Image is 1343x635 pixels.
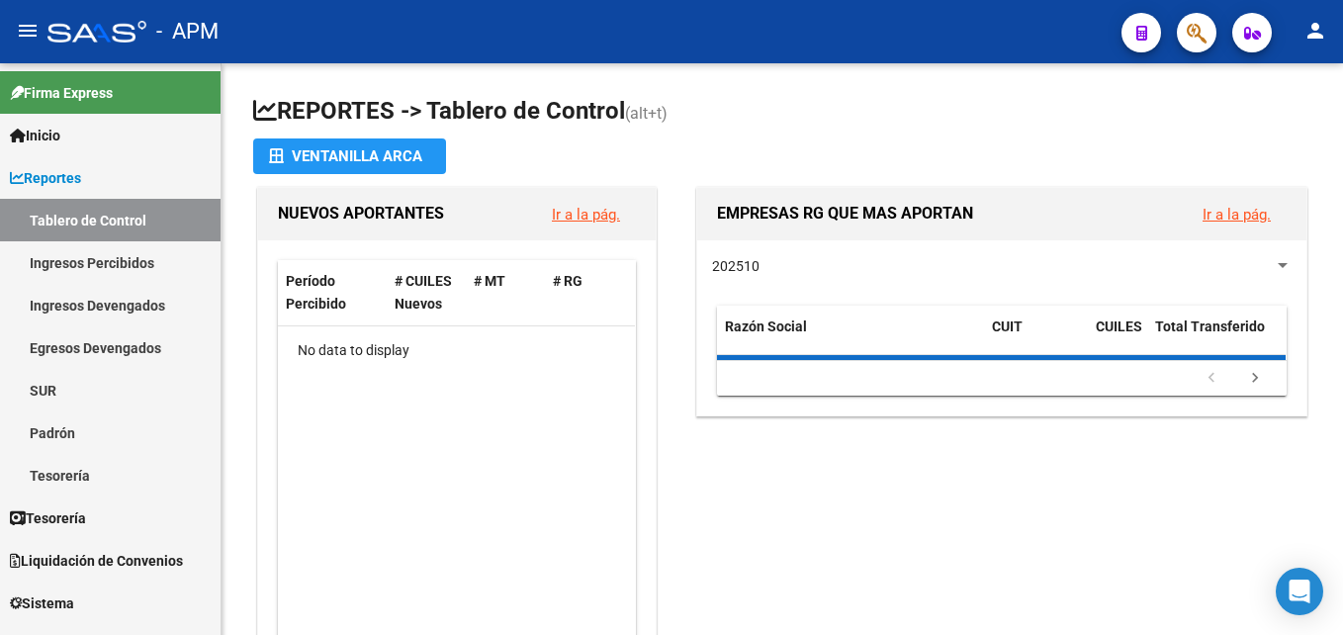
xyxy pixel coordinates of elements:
mat-icon: person [1303,19,1327,43]
button: Ir a la pág. [536,196,636,232]
span: NUEVOS APORTANTES [278,204,444,223]
div: Ventanilla ARCA [269,138,430,174]
span: 202510 [712,258,760,274]
a: Ir a la pág. [552,206,620,224]
datatable-header-cell: CUIT [984,306,1088,371]
span: EMPRESAS RG QUE MAS APORTAN [717,204,973,223]
span: Reportes [10,167,81,189]
datatable-header-cell: Razón Social [717,306,984,371]
span: Total Transferido [1155,318,1265,334]
span: - APM [156,10,219,53]
span: Tesorería [10,507,86,529]
span: Período Percibido [286,273,346,312]
a: go to previous page [1193,368,1230,390]
mat-icon: menu [16,19,40,43]
span: Liquidación de Convenios [10,550,183,572]
a: Ir a la pág. [1203,206,1271,224]
datatable-header-cell: Total Transferido [1147,306,1286,371]
datatable-header-cell: # RG [545,260,624,325]
div: Open Intercom Messenger [1276,568,1323,615]
datatable-header-cell: # MT [466,260,545,325]
span: CUILES [1096,318,1142,334]
span: Firma Express [10,82,113,104]
button: Ir a la pág. [1187,196,1287,232]
datatable-header-cell: CUILES [1088,306,1147,371]
a: go to next page [1236,368,1274,390]
div: No data to display [278,326,635,376]
datatable-header-cell: Período Percibido [278,260,387,325]
h1: REPORTES -> Tablero de Control [253,95,1311,130]
button: Ventanilla ARCA [253,138,446,174]
span: # MT [474,273,505,289]
span: Sistema [10,592,74,614]
span: Inicio [10,125,60,146]
span: (alt+t) [625,104,668,123]
span: Razón Social [725,318,807,334]
span: # CUILES Nuevos [395,273,452,312]
span: CUIT [992,318,1023,334]
span: # RG [553,273,582,289]
datatable-header-cell: # CUILES Nuevos [387,260,466,325]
